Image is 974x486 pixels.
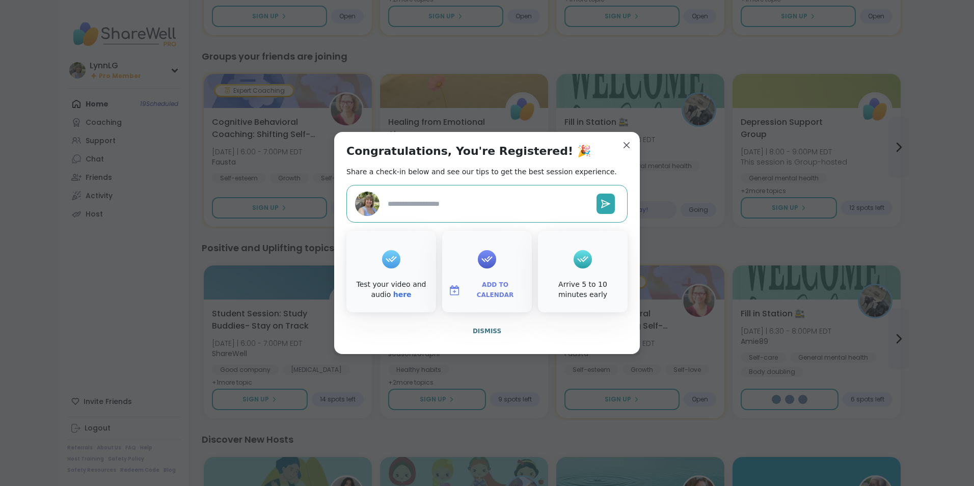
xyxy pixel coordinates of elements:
h2: Share a check-in below and see our tips to get the best session experience. [346,167,617,177]
button: Add to Calendar [444,280,530,301]
img: ShareWell Logomark [448,284,461,296]
a: here [393,290,412,299]
div: Arrive 5 to 10 minutes early [540,280,626,300]
span: Add to Calendar [465,280,526,300]
h1: Congratulations, You're Registered! 🎉 [346,144,591,158]
div: Test your video and audio [348,280,434,300]
img: LynnLG [355,192,380,216]
button: Dismiss [346,320,628,342]
span: Dismiss [473,328,501,335]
